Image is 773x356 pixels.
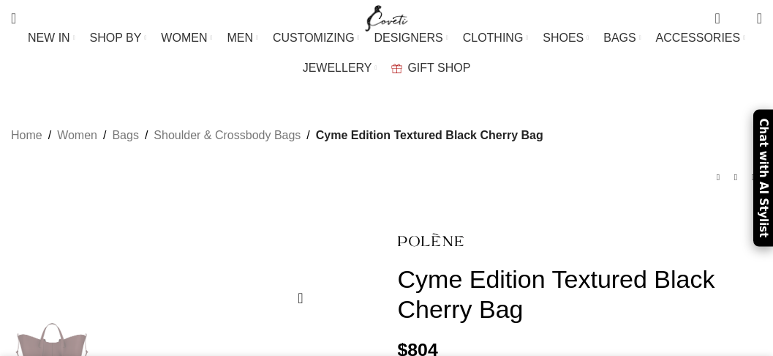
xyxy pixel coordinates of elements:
span: CLOTHING [463,31,524,45]
a: SHOP BY [90,23,147,53]
a: Shoulder & Crossbody Bags [154,126,301,145]
a: Search [4,4,23,33]
nav: Breadcrumb [11,126,543,145]
h1: Cyme Edition Textured Black Cherry Bag [398,264,763,325]
a: Previous product [709,168,727,186]
span: NEW IN [28,31,70,45]
a: WOMEN [161,23,212,53]
a: ACCESSORIES [656,23,746,53]
span: CUSTOMIZING [273,31,355,45]
span: BAGS [603,31,636,45]
img: Polene [398,223,464,257]
span: DESIGNERS [374,31,443,45]
a: 0 [707,4,727,33]
div: My Wishlist [731,4,746,33]
span: SHOP BY [90,31,142,45]
a: Women [57,126,97,145]
span: SHOES [543,31,584,45]
a: GIFT SHOP [391,53,470,83]
a: MEN [227,23,257,53]
a: SHOES [543,23,589,53]
img: GiftBag [391,64,402,73]
a: JEWELLERY [303,53,377,83]
span: GIFT SHOP [407,61,470,75]
span: 0 [716,7,727,18]
a: BAGS [603,23,641,53]
a: CLOTHING [463,23,529,53]
span: WOMEN [161,31,207,45]
span: 0 [734,15,745,26]
div: Main navigation [4,23,769,83]
a: Home [11,126,42,145]
span: MEN [227,31,253,45]
a: Next product [744,168,762,186]
a: DESIGNERS [374,23,448,53]
span: Cyme Edition Textured Black Cherry Bag [316,126,543,145]
a: NEW IN [28,23,75,53]
span: ACCESSORIES [656,31,741,45]
a: Site logo [362,11,411,23]
span: JEWELLERY [303,61,372,75]
a: Bags [112,126,138,145]
a: CUSTOMIZING [273,23,360,53]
